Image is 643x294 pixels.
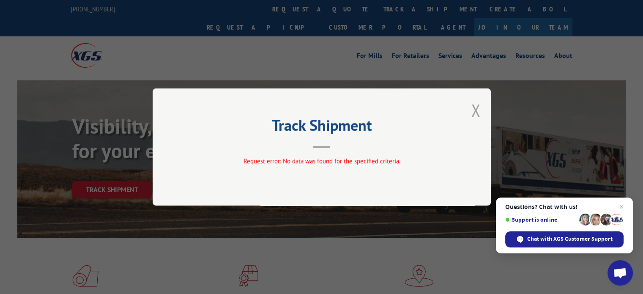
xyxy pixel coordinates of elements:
[471,99,480,121] button: Close modal
[505,217,576,223] span: Support is online
[505,203,624,210] span: Questions? Chat with us!
[243,157,400,165] span: Request error: No data was found for the specified criteria.
[616,202,627,212] span: Close chat
[195,119,449,135] h2: Track Shipment
[527,235,613,243] span: Chat with XGS Customer Support
[607,260,633,286] div: Open chat
[505,231,624,247] div: Chat with XGS Customer Support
